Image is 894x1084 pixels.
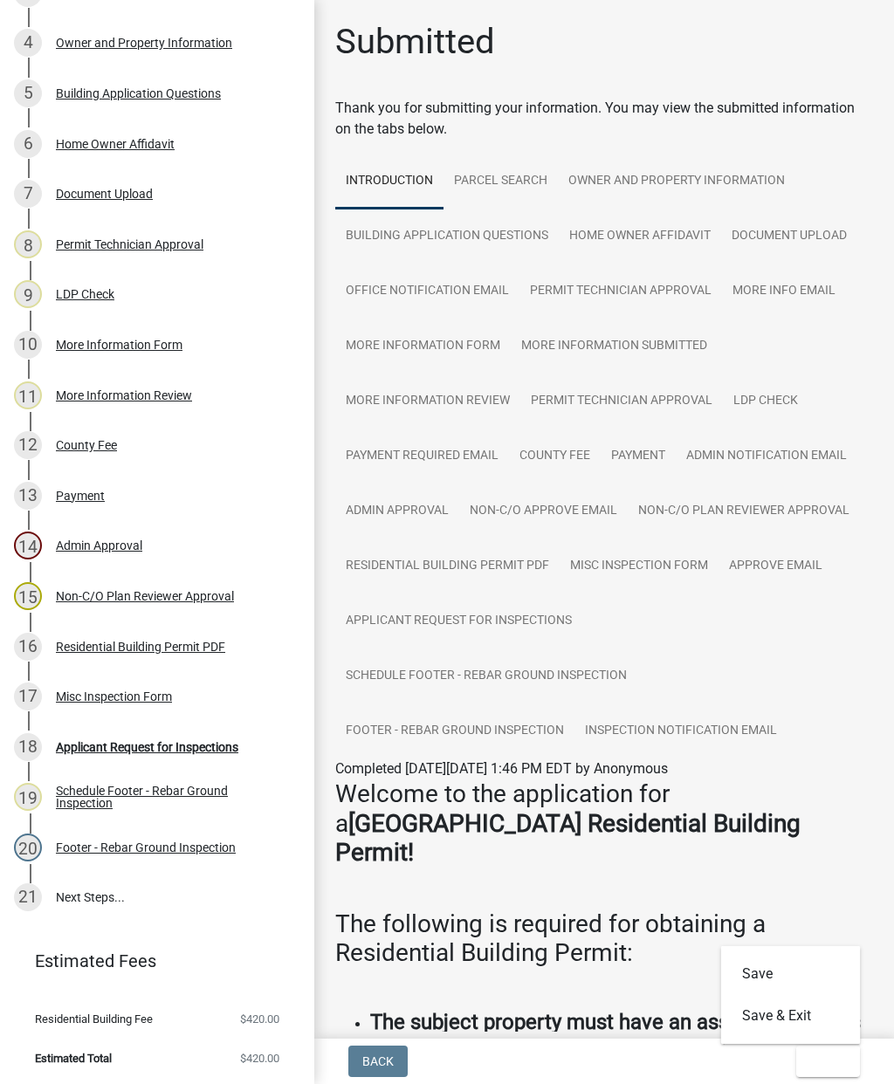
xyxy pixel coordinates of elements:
[56,785,286,809] div: Schedule Footer - Rebar Ground Inspection
[335,264,519,319] a: Office Notification Email
[56,539,142,552] div: Admin Approval
[796,1046,860,1077] button: Exit
[56,641,225,653] div: Residential Building Permit PDF
[14,532,42,559] div: 14
[14,29,42,57] div: 4
[240,1053,279,1064] span: $420.00
[35,1053,112,1064] span: Estimated Total
[721,953,861,995] button: Save
[14,783,42,811] div: 19
[721,995,861,1037] button: Save & Exit
[335,374,520,429] a: More Information Review
[14,683,42,710] div: 17
[676,429,857,484] a: Admin Notification Email
[370,1010,861,1060] strong: The subject property must have an assigned address to begin this application
[56,339,182,351] div: More Information Form
[56,490,105,502] div: Payment
[335,909,873,968] h3: The following is required for obtaining a Residential Building Permit:
[459,484,628,539] a: Non-C/O Approve Email
[56,37,232,49] div: Owner and Property Information
[14,431,42,459] div: 12
[348,1046,408,1077] button: Back
[56,439,117,451] div: County Fee
[56,288,114,300] div: LDP Check
[559,209,721,264] a: Home Owner Affidavit
[14,633,42,661] div: 16
[56,841,236,854] div: Footer - Rebar Ground Inspection
[335,209,559,264] a: Building Application Questions
[335,809,801,868] strong: [GEOGRAPHIC_DATA] Residential Building Permit!
[56,590,234,602] div: Non-C/O Plan Reviewer Approval
[14,883,42,911] div: 21
[722,264,846,319] a: More Info Email
[14,130,42,158] div: 6
[14,582,42,610] div: 15
[56,389,192,401] div: More Information Review
[240,1013,279,1025] span: $420.00
[519,264,722,319] a: Permit Technician Approval
[14,381,42,409] div: 11
[335,429,509,484] a: Payment Required Email
[14,943,286,978] a: Estimated Fees
[14,482,42,510] div: 13
[723,374,808,429] a: LDP Check
[601,429,676,484] a: Payment
[362,1054,394,1068] span: Back
[14,180,42,208] div: 7
[56,741,238,753] div: Applicant Request for Inspections
[35,1013,153,1025] span: Residential Building Fee
[335,760,668,777] span: Completed [DATE][DATE] 1:46 PM EDT by Anonymous
[574,703,787,759] a: Inspection Notification Email
[335,98,873,140] div: Thank you for submitting your information. You may view the submitted information on the tabs below.
[14,280,42,308] div: 9
[14,79,42,107] div: 5
[509,429,601,484] a: County Fee
[56,87,221,99] div: Building Application Questions
[520,374,723,429] a: Permit Technician Approval
[560,539,719,594] a: Misc Inspection Form
[719,539,833,594] a: Approve Email
[14,331,42,359] div: 10
[56,238,203,250] div: Permit Technician Approval
[14,834,42,861] div: 20
[335,648,637,704] a: Schedule Footer - Rebar Ground Inspection
[335,779,873,868] h3: Welcome to the application for a
[444,154,558,209] a: Parcel search
[335,703,574,759] a: Footer - Rebar Ground Inspection
[335,21,495,63] h1: Submitted
[335,593,582,649] a: Applicant Request for Inspections
[14,733,42,761] div: 18
[558,154,795,209] a: Owner and Property Information
[628,484,860,539] a: Non-C/O Plan Reviewer Approval
[56,188,153,200] div: Document Upload
[721,946,861,1044] div: Exit
[14,230,42,258] div: 8
[56,690,172,703] div: Misc Inspection Form
[335,484,459,539] a: Admin Approval
[335,539,560,594] a: Residential Building Permit PDF
[335,319,511,374] a: More Information Form
[56,138,175,150] div: Home Owner Affidavit
[335,154,444,209] a: Introduction
[511,319,718,374] a: More Information Submitted
[810,1054,836,1068] span: Exit
[721,209,857,264] a: Document Upload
